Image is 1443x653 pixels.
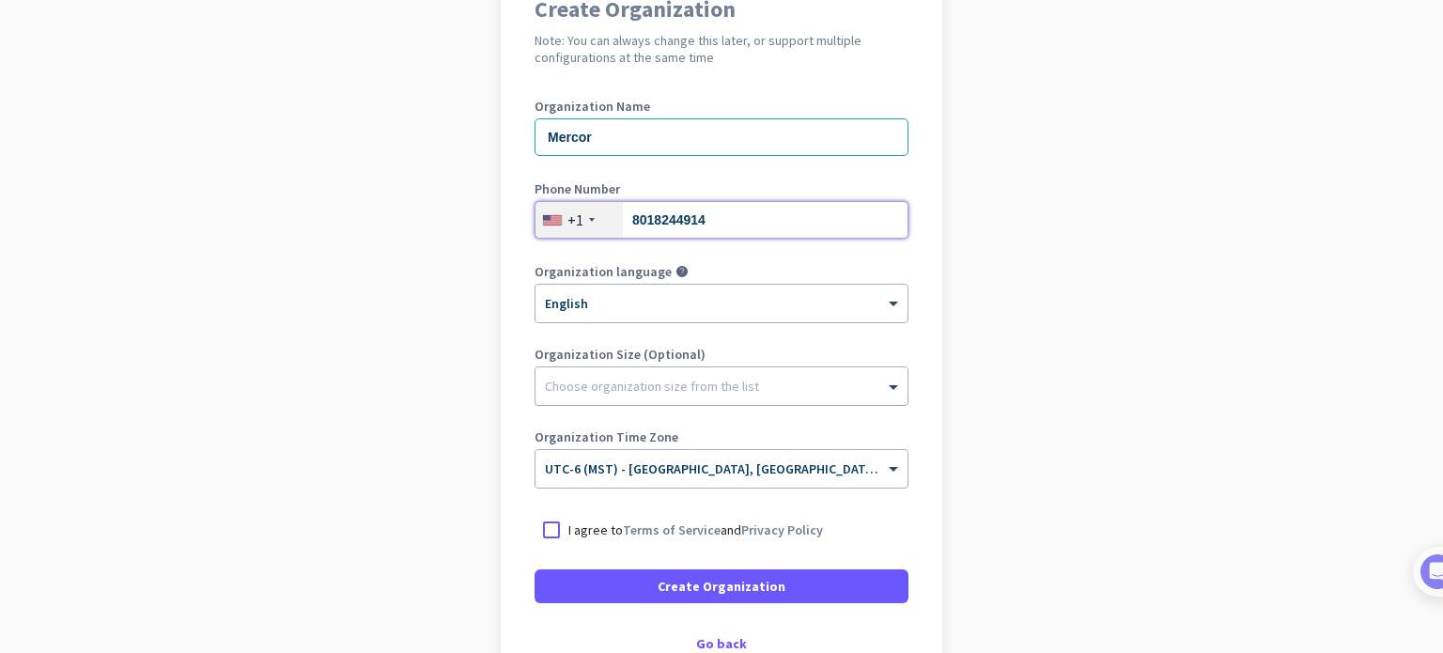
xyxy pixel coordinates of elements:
label: Phone Number [535,182,908,195]
div: Go back [535,637,908,650]
label: Organization Size (Optional) [535,348,908,361]
a: Terms of Service [623,521,721,538]
label: Organization Name [535,100,908,113]
button: Create Organization [535,569,908,603]
label: Organization Time Zone [535,430,908,443]
input: What is the name of your organization? [535,118,908,156]
input: 201-555-0123 [535,201,908,239]
h2: Note: You can always change this later, or support multiple configurations at the same time [535,32,908,66]
div: +1 [567,210,583,229]
span: Create Organization [658,577,785,596]
p: I agree to and [568,521,823,539]
label: Organization language [535,265,672,278]
i: help [675,265,689,278]
a: Privacy Policy [741,521,823,538]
